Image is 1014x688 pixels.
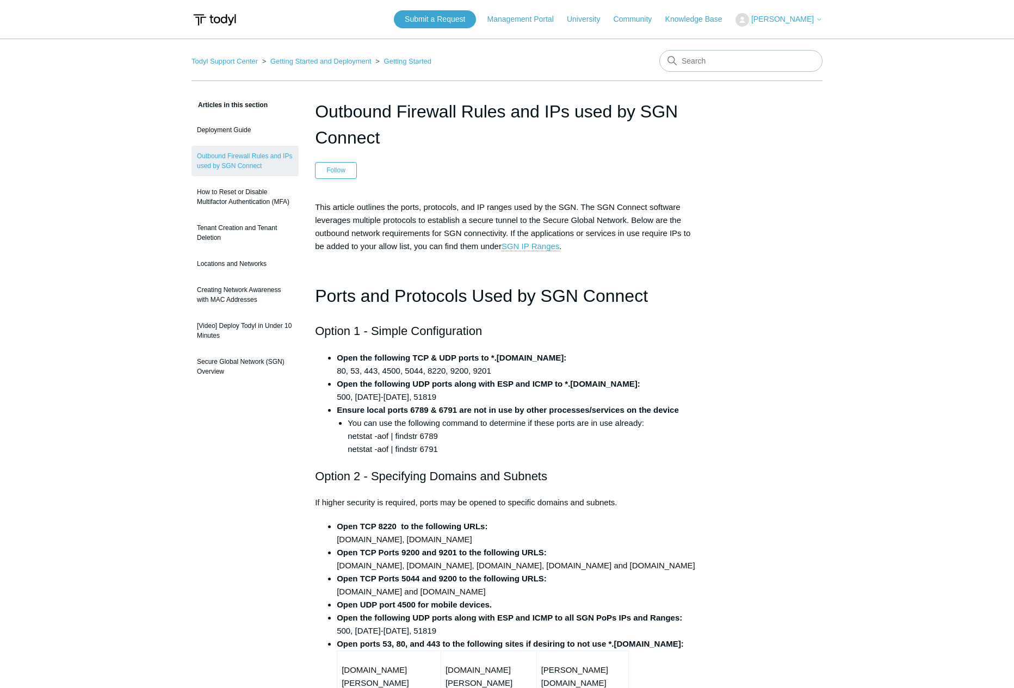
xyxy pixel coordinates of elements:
[315,496,699,509] p: If higher security is required, ports may be opened to specific domains and subnets.
[337,600,492,609] strong: Open UDP port 4500 for mobile devices.
[337,546,699,572] li: [DOMAIN_NAME], [DOMAIN_NAME], [DOMAIN_NAME], [DOMAIN_NAME] and [DOMAIN_NAME]
[337,611,699,637] li: 500, [DATE]-[DATE], 51819
[315,321,699,340] h2: Option 1 - Simple Configuration
[487,14,565,25] a: Management Portal
[315,282,699,310] h1: Ports and Protocols Used by SGN Connect
[315,162,357,178] button: Follow Article
[315,467,699,486] h2: Option 2 - Specifying Domains and Subnets
[315,202,690,251] span: This article outlines the ports, protocols, and IP ranges used by the SGN. The SGN Connect softwa...
[191,10,238,30] img: Todyl Support Center Help Center home page
[191,218,299,248] a: Tenant Creation and Tenant Deletion
[315,98,699,151] h1: Outbound Firewall Rules and IPs used by SGN Connect
[337,572,699,598] li: [DOMAIN_NAME] and [DOMAIN_NAME]
[191,57,258,65] a: Todyl Support Center
[337,639,684,648] strong: Open ports 53, 80, and 443 to the following sites if desiring to not use *.[DOMAIN_NAME]:
[260,57,374,65] li: Getting Started and Deployment
[337,379,640,388] strong: Open the following UDP ports along with ESP and ICMP to *.[DOMAIN_NAME]:
[337,405,679,414] strong: Ensure local ports 6789 & 6791 are not in use by other processes/services on the device
[665,14,733,25] a: Knowledge Base
[337,613,682,622] strong: Open the following UDP ports along with ESP and ICMP to all SGN PoPs IPs and Ranges:
[337,574,547,583] strong: Open TCP Ports 5044 and 9200 to the following URLS:
[337,377,699,404] li: 500, [DATE]-[DATE], 51819
[394,10,476,28] a: Submit a Request
[337,522,487,531] strong: Open TCP 8220 to the following URLs:
[191,101,268,109] span: Articles in this section
[384,57,431,65] a: Getting Started
[337,351,699,377] li: 80, 53, 443, 4500, 5044, 8220, 9200, 9201
[191,280,299,310] a: Creating Network Awareness with MAC Addresses
[735,13,823,27] button: [PERSON_NAME]
[337,520,699,546] li: [DOMAIN_NAME], [DOMAIN_NAME]
[191,315,299,346] a: [Video] Deploy Todyl in Under 10 Minutes
[614,14,663,25] a: Community
[751,15,814,23] span: [PERSON_NAME]
[191,146,299,176] a: Outbound Firewall Rules and IPs used by SGN Connect
[191,120,299,140] a: Deployment Guide
[567,14,611,25] a: University
[373,57,431,65] li: Getting Started
[659,50,823,72] input: Search
[348,417,699,456] li: You can use the following command to determine if these ports are in use already: netstat -aof | ...
[191,253,299,274] a: Locations and Networks
[270,57,372,65] a: Getting Started and Deployment
[191,182,299,212] a: How to Reset or Disable Multifactor Authentication (MFA)
[191,57,260,65] li: Todyl Support Center
[337,353,566,362] strong: Open the following TCP & UDP ports to *.[DOMAIN_NAME]:
[337,548,547,557] strong: Open TCP Ports 9200 and 9201 to the following URLS:
[191,351,299,382] a: Secure Global Network (SGN) Overview
[502,241,559,251] a: SGN IP Ranges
